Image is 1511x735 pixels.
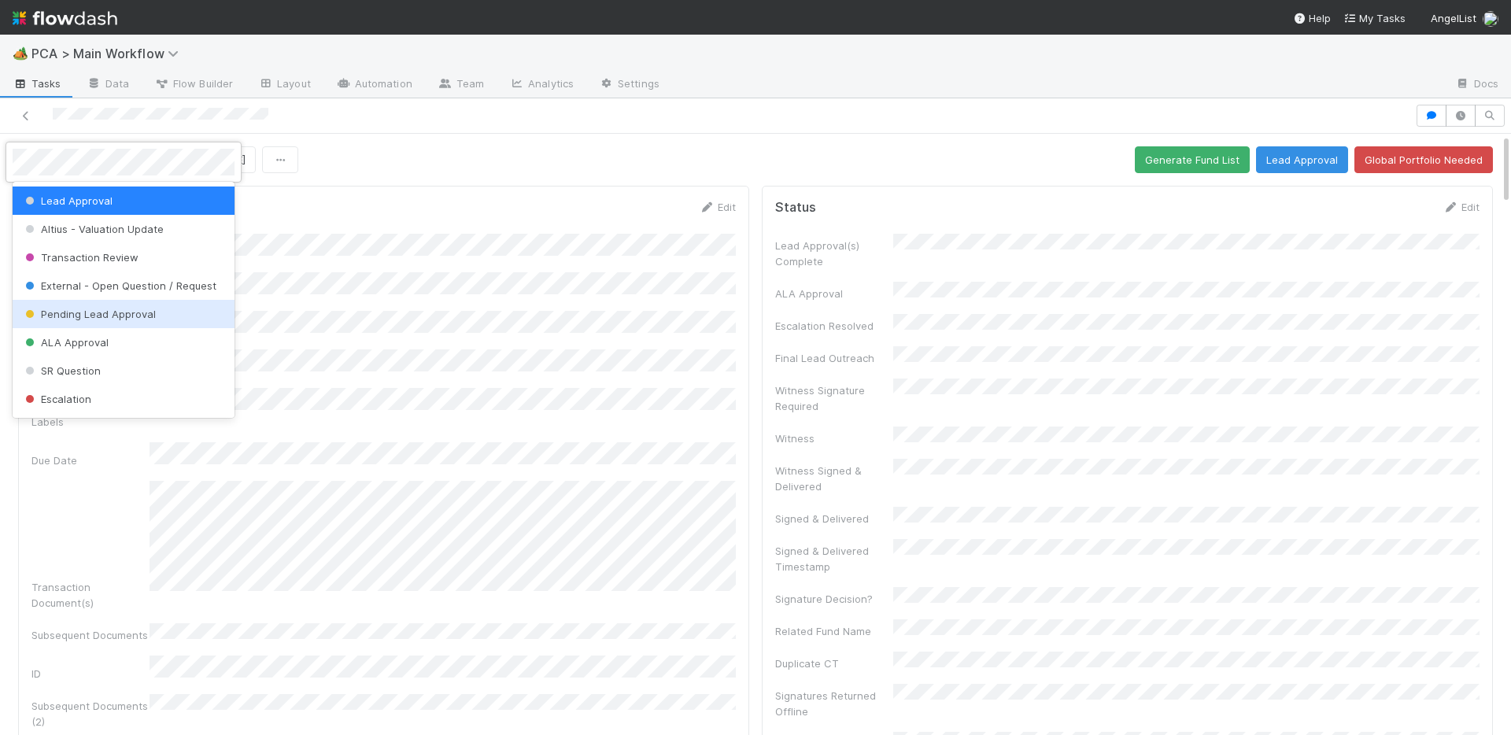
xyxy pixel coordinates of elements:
[22,251,139,264] span: Transaction Review
[22,194,113,207] span: Lead Approval
[22,364,101,377] span: SR Question
[22,223,164,235] span: Altius - Valuation Update
[22,336,109,349] span: ALA Approval
[22,393,91,405] span: Escalation
[22,308,156,320] span: Pending Lead Approval
[22,279,216,292] span: External - Open Question / Request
